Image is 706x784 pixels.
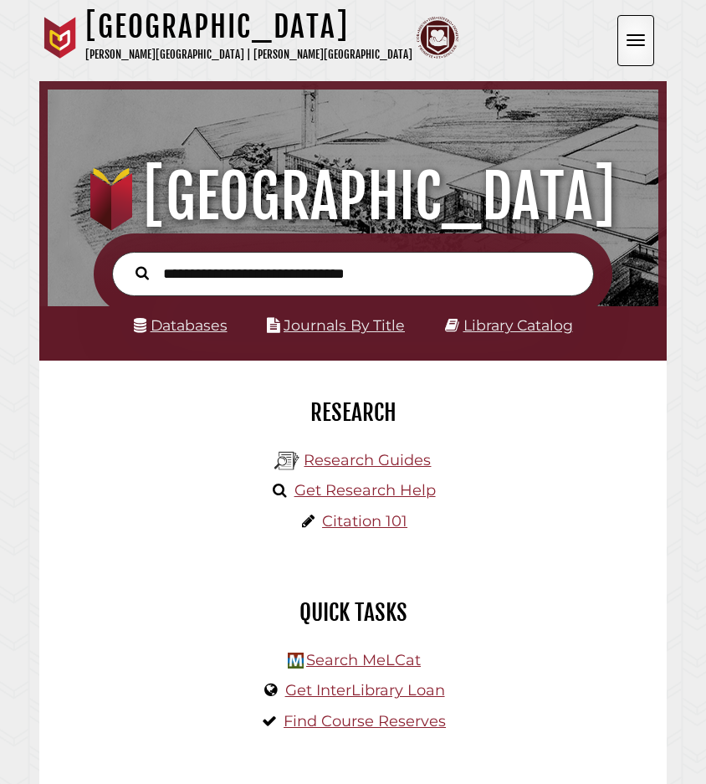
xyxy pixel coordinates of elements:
img: Hekman Library Logo [274,448,299,474]
a: Get Research Help [294,481,436,500]
a: Citation 101 [322,512,407,530]
img: Calvin University [39,17,81,59]
i: Search [136,266,149,281]
h2: Research [52,398,654,427]
button: Open the menu [617,15,654,66]
button: Search [127,262,157,283]
a: Find Course Reserves [284,712,446,730]
a: Research Guides [304,451,431,469]
a: Databases [134,316,228,334]
h2: Quick Tasks [52,598,654,627]
a: Library Catalog [463,316,573,334]
h1: [GEOGRAPHIC_DATA] [59,160,648,233]
a: Journals By Title [284,316,405,334]
a: Search MeLCat [306,651,421,669]
h1: [GEOGRAPHIC_DATA] [85,8,412,45]
a: Get InterLibrary Loan [285,681,445,699]
img: Hekman Library Logo [288,653,304,669]
p: [PERSON_NAME][GEOGRAPHIC_DATA] | [PERSON_NAME][GEOGRAPHIC_DATA] [85,45,412,64]
img: Calvin Theological Seminary [417,17,458,59]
